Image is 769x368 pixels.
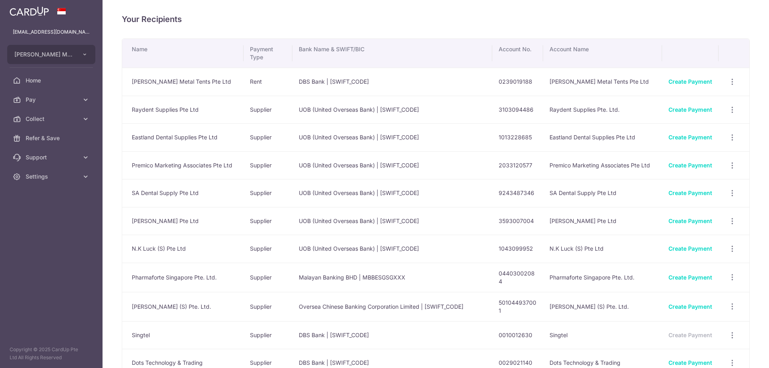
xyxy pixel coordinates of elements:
[492,151,543,179] td: 2033120577
[492,39,543,68] th: Account No.
[668,303,712,310] a: Create Payment
[543,263,662,292] td: Pharmaforte Singapore Pte. Ltd.
[26,134,79,142] span: Refer & Save
[492,292,543,321] td: 501044937001
[13,28,90,36] p: [EMAIL_ADDRESS][DOMAIN_NAME]
[122,123,244,151] td: Eastland Dental Supplies Pte Ltd
[244,39,292,68] th: Payment Type
[492,321,543,349] td: 0010012630
[668,217,712,224] a: Create Payment
[492,96,543,124] td: 3103094486
[26,115,79,123] span: Collect
[668,106,712,113] a: Create Payment
[244,123,292,151] td: Supplier
[292,235,492,263] td: UOB (United Overseas Bank) | [SWIFT_CODE]
[292,292,492,321] td: Oversea Chinese Banking Corporation Limited | [SWIFT_CODE]
[122,96,244,124] td: Raydent Supplies Pte Ltd
[668,359,712,366] a: Create Payment
[543,68,662,96] td: [PERSON_NAME] Metal Tents Pte Ltd
[668,245,712,252] a: Create Payment
[292,96,492,124] td: UOB (United Overseas Bank) | [SWIFT_CODE]
[292,321,492,349] td: DBS Bank | [SWIFT_CODE]
[543,292,662,321] td: [PERSON_NAME] (S) Pte. Ltd.
[543,123,662,151] td: Eastland Dental Supplies Pte Ltd
[122,263,244,292] td: Pharmaforte Singapore Pte. Ltd.
[10,6,49,16] img: CardUp
[668,162,712,169] a: Create Payment
[122,68,244,96] td: [PERSON_NAME] Metal Tents Pte Ltd
[122,321,244,349] td: Singtel
[668,189,712,196] a: Create Payment
[492,68,543,96] td: 0239019188
[122,39,244,68] th: Name
[244,235,292,263] td: Supplier
[122,179,244,207] td: SA Dental Supply Pte Ltd
[292,151,492,179] td: UOB (United Overseas Bank) | [SWIFT_CODE]
[492,235,543,263] td: 1043099952
[244,96,292,124] td: Supplier
[122,151,244,179] td: Premico Marketing Associates Pte Ltd
[543,321,662,349] td: Singtel
[492,263,543,292] td: 04403002084
[244,179,292,207] td: Supplier
[292,68,492,96] td: DBS Bank | [SWIFT_CODE]
[492,207,543,235] td: 3593007004
[26,153,79,161] span: Support
[244,263,292,292] td: Supplier
[292,39,492,68] th: Bank Name & SWIFT/BIC
[122,13,750,26] h4: Your Recipients
[668,134,712,141] a: Create Payment
[26,96,79,104] span: Pay
[292,179,492,207] td: UOB (United Overseas Bank) | [SWIFT_CODE]
[543,207,662,235] td: [PERSON_NAME] Pte Ltd
[244,207,292,235] td: Supplier
[244,292,292,321] td: Supplier
[26,173,79,181] span: Settings
[543,151,662,179] td: Premico Marketing Associates Pte Ltd
[543,39,662,68] th: Account Name
[292,123,492,151] td: UOB (United Overseas Bank) | [SWIFT_CODE]
[7,45,95,64] button: [PERSON_NAME] MANAGEMENT CONSULTANCY (S) PTE. LTD.
[244,68,292,96] td: Rent
[122,235,244,263] td: N.K Luck (S) Pte Ltd
[14,50,74,58] span: [PERSON_NAME] MANAGEMENT CONSULTANCY (S) PTE. LTD.
[292,207,492,235] td: UOB (United Overseas Bank) | [SWIFT_CODE]
[292,263,492,292] td: Malayan Banking BHD | MBBESGSGXXX
[543,179,662,207] td: SA Dental Supply Pte Ltd
[668,274,712,281] a: Create Payment
[492,179,543,207] td: 9243487346
[543,235,662,263] td: N.K Luck (S) Pte Ltd
[122,292,244,321] td: [PERSON_NAME] (S) Pte. Ltd.
[668,78,712,85] a: Create Payment
[718,344,761,364] iframe: Opens a widget where you can find more information
[122,207,244,235] td: [PERSON_NAME] Pte Ltd
[244,151,292,179] td: Supplier
[492,123,543,151] td: 1013228685
[543,96,662,124] td: Raydent Supplies Pte. Ltd.
[244,321,292,349] td: Supplier
[26,76,79,84] span: Home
